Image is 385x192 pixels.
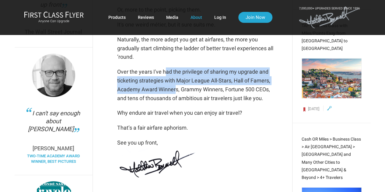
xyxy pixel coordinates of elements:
[166,12,178,23] a: Media
[191,12,202,23] a: About
[108,12,126,23] a: Products
[302,137,361,180] span: Cash OR Miles > Business Class > Air [GEOGRAPHIC_DATA] > [GEOGRAPHIC_DATA] and Many Other Cities ...
[117,109,277,117] p: Why endure air travel when you can enjoy air travel?
[24,19,84,23] small: Anyone Can Upgrade
[117,68,277,103] p: Over the years I've had the privilege of sharing my upgrade and ticketing strategies with Major L...
[117,149,199,180] img: MJB Signature
[138,12,154,23] a: Reviews
[117,124,277,132] p: That’s a fair airfare aphorism.
[302,22,361,111] a: TAP Business Class with Miles/Points Easy from [GEOGRAPHIC_DATA] to [GEOGRAPHIC_DATA] [DATE]
[32,54,75,97] img: Haggis-v2.png
[117,138,277,186] p: See you up front,
[24,109,83,140] div: I can't say enough about [PERSON_NAME]
[24,146,83,151] p: [PERSON_NAME]
[24,11,84,23] a: First Class FlyerAnyone Can Upgrade
[308,106,319,111] span: [DATE]
[214,12,226,23] a: Log In
[24,11,84,18] img: First Class Flyer
[238,12,272,23] a: Join Now
[24,153,83,169] div: Two-Time Academy Award Winner, Best Pictures
[117,35,277,61] p: Naturally, the more adept you get at airfares, the more you gradually start climbing the ladder o...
